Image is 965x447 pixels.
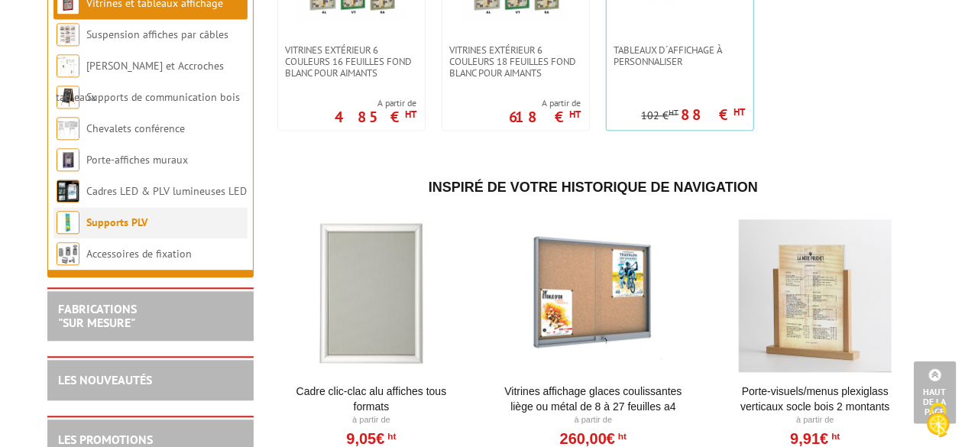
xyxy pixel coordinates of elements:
span: Tableaux d´affichage à personnaliser [614,44,746,67]
a: Vitrines extérieur 6 couleurs 18 feuilles fond blanc pour aimants [442,44,589,79]
img: Chevalets conférence [57,117,79,140]
sup: HT [570,108,581,121]
a: Cadre Clic-Clac Alu affiches tous formats [277,384,466,414]
img: Cimaises et Accroches tableaux [57,54,79,77]
a: Suspension affiches par câbles [87,28,229,41]
p: À partir de [499,414,688,426]
a: LES NOUVEAUTÉS [59,372,153,387]
a: Chevalets conférence [87,121,186,135]
a: 9,91€HT [790,434,840,443]
span: A partir de [510,97,581,109]
a: Vitrines affichage glaces coulissantes liège ou métal de 8 à 27 feuilles A4 [499,384,688,414]
a: Porte-affiches muraux [87,153,189,167]
button: Cookies (fenêtre modale) [912,395,965,447]
p: 485 € [335,112,417,121]
sup: HT [615,431,627,442]
img: Cadres LED & PLV lumineuses LED [57,180,79,202]
a: Cadres LED & PLV lumineuses LED [87,184,248,198]
span: A partir de [335,97,417,109]
a: [PERSON_NAME] et Accroches tableaux [57,59,225,104]
img: Cookies (fenêtre modale) [919,401,957,439]
span: Inspiré de votre historique de navigation [429,180,758,195]
a: Supports de communication bois [87,90,241,104]
p: 88 € [682,110,746,119]
p: 102 € [642,110,679,121]
span: Vitrines extérieur 6 couleurs 16 feuilles fond blanc pour aimants [286,44,417,79]
img: Supports PLV [57,211,79,234]
sup: HT [828,431,840,442]
a: LES PROMOTIONS [59,432,154,447]
a: Haut de la page [914,361,957,424]
img: Suspension affiches par câbles [57,23,79,46]
sup: HT [669,107,679,118]
img: Porte-affiches muraux [57,148,79,171]
a: Supports PLV [87,215,148,229]
p: À partir de [721,414,910,426]
sup: HT [734,105,746,118]
a: Porte-Visuels/Menus Plexiglass Verticaux Socle Bois 2 Montants [721,384,910,414]
span: Vitrines extérieur 6 couleurs 18 feuilles fond blanc pour aimants [450,44,581,79]
p: 618 € [510,112,581,121]
a: Accessoires de fixation [87,247,193,261]
a: 260,00€HT [560,434,627,443]
sup: HT [406,108,417,121]
p: À partir de [277,414,466,426]
a: Tableaux d´affichage à personnaliser [607,44,753,67]
img: Accessoires de fixation [57,242,79,265]
a: 9,05€HT [346,434,396,443]
a: Vitrines extérieur 6 couleurs 16 feuilles fond blanc pour aimants [278,44,425,79]
a: FABRICATIONS"Sur Mesure" [59,301,138,330]
sup: HT [384,431,396,442]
